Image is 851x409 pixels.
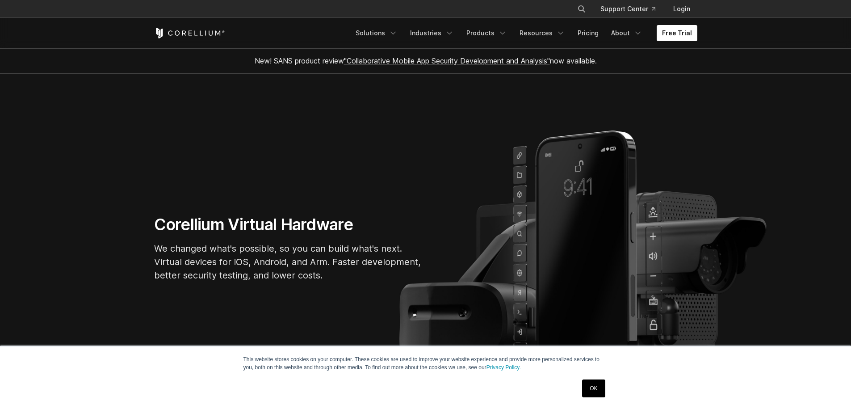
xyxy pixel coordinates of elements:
a: Pricing [572,25,604,41]
a: Privacy Policy. [486,364,521,371]
div: Navigation Menu [566,1,697,17]
h1: Corellium Virtual Hardware [154,215,422,235]
a: Free Trial [657,25,697,41]
a: Support Center [593,1,662,17]
a: OK [582,379,605,397]
span: New! SANS product review now available. [255,56,597,65]
a: Products [461,25,512,41]
p: We changed what's possible, so you can build what's next. Virtual devices for iOS, Android, and A... [154,242,422,282]
a: "Collaborative Mobile App Security Development and Analysis" [344,56,550,65]
a: Resources [514,25,570,41]
a: Corellium Home [154,28,225,38]
button: Search [574,1,590,17]
div: Navigation Menu [350,25,697,41]
a: Solutions [350,25,403,41]
a: Login [666,1,697,17]
a: About [606,25,648,41]
a: Industries [405,25,459,41]
p: This website stores cookies on your computer. These cookies are used to improve your website expe... [243,355,608,371]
